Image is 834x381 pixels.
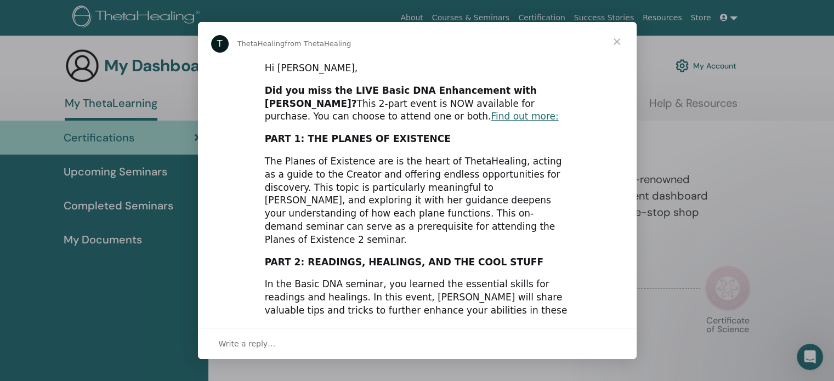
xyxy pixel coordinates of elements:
div: Profile image for ThetaHealing [211,35,229,53]
span: Write a reply… [219,337,276,351]
span: Close [597,22,637,61]
div: The Planes of Existence are is the heart of ThetaHealing, acting as a guide to the Creator and of... [265,155,570,247]
b: PART 1: THE PLANES OF EXISTENCE [265,133,451,144]
a: Find out more: [491,111,558,122]
div: Open conversation and reply [198,328,637,359]
div: In the Basic DNA seminar, you learned the essential skills for readings and healings. In this eve... [265,278,570,330]
span: ThetaHealing [237,39,285,48]
b: Did you miss the LIVE Basic DNA Enhancement with [PERSON_NAME]? [265,85,537,109]
b: PART 2: READINGS, HEALINGS, AND THE COOL STUFF [265,257,543,268]
span: from ThetaHealing [285,39,351,48]
div: This 2-part event is NOW available for purchase. You can choose to attend one or both. [265,84,570,123]
div: Hi [PERSON_NAME], [265,62,570,75]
